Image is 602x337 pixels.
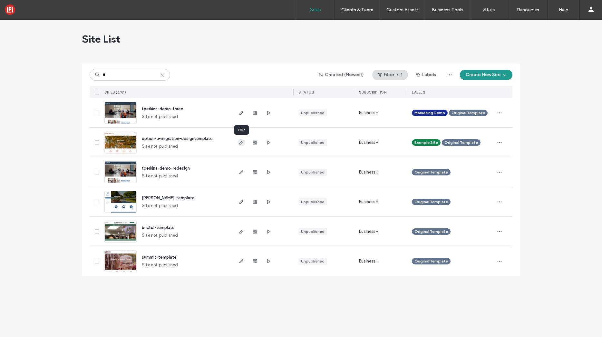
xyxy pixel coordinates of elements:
[313,70,370,80] button: Created (Newest)
[386,7,419,13] label: Custom Assets
[432,7,463,13] label: Business Tools
[142,173,178,179] span: Site not published
[359,110,378,116] span: Business+
[444,140,478,145] span: Original Template
[359,90,386,94] span: SUBSCRIPTION
[412,90,425,94] span: LABELS
[142,143,178,150] span: Site not published
[142,255,177,260] a: summit-template
[142,232,178,239] span: Site not published
[359,139,378,146] span: Business+
[82,33,120,45] span: Site List
[142,203,178,209] span: Site not published
[372,70,408,80] button: Filter1
[559,7,568,13] label: Help
[142,225,175,230] a: bristol-template
[301,110,325,116] div: Unpublished
[142,106,183,111] a: tperkins-demo-three
[359,199,378,205] span: Business+
[301,229,325,234] div: Unpublished
[234,125,249,135] div: Edit
[517,7,539,13] label: Resources
[15,5,28,10] span: Help
[414,199,448,205] span: Original Template
[341,7,373,13] label: Clients & Team
[142,195,195,200] a: [PERSON_NAME]-template
[414,110,445,116] span: Marketing Demo
[310,7,321,13] label: Sites
[142,136,213,141] a: option-a-migration-designtemplate
[142,114,178,120] span: Site not published
[359,228,378,235] span: Business+
[301,169,325,175] div: Unpublished
[411,70,442,80] button: Labels
[142,262,178,268] span: Site not published
[359,169,378,175] span: Business+
[301,140,325,145] div: Unpublished
[142,166,190,171] a: tperkins-demo-redesign
[301,199,325,205] div: Unpublished
[414,140,438,145] span: Example Site
[483,7,495,13] label: Stats
[359,258,378,264] span: Business+
[460,70,512,80] button: Create New Site
[414,258,448,264] span: Original Template
[301,258,325,264] div: Unpublished
[104,90,126,94] span: SITES (6/81)
[298,90,314,94] span: STATUS
[414,169,448,175] span: Original Template
[414,229,448,234] span: Original Template
[451,110,485,116] span: Original Template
